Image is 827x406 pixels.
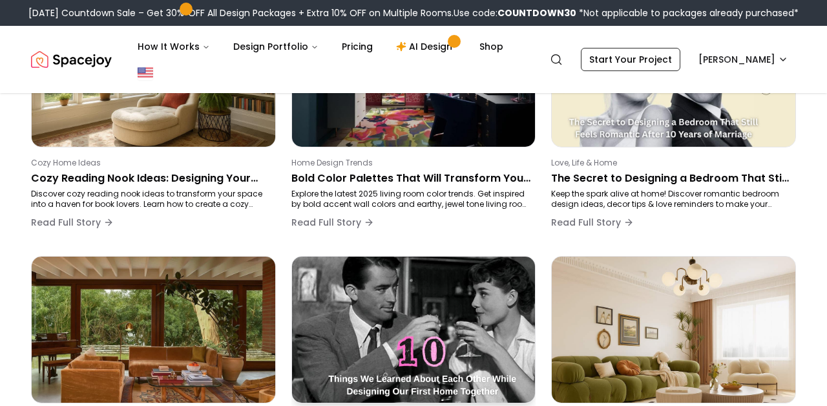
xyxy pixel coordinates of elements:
nav: Main [127,34,514,59]
img: How to Steal Dakota Johnson’s Dreamy Mid-Century Modern Home Look on a Budget [32,257,275,403]
button: Read Full Story [31,209,114,235]
img: Small Apartment Decor Hacks Interior Designers Swear By [552,257,795,403]
img: Spacejoy Logo [31,47,112,72]
p: Keep the spark alive at home! Discover romantic bedroom design ideas, decor tips & love reminders... [551,189,791,209]
p: Love, Life & Home [551,158,791,168]
span: Use code: [454,6,576,19]
nav: Global [31,26,796,93]
button: [PERSON_NAME] [691,48,796,71]
img: United States [138,65,153,80]
p: Discover cozy reading nook ideas to transform your space into a haven for book lovers. Learn how ... [31,189,271,209]
p: Cozy Reading Nook Ideas: Designing Your Perfect Space [31,171,271,186]
img: 10 Things We Learned About Each Other While Designing Our First Home Together [286,253,541,406]
span: *Not applicable to packages already purchased* [576,6,799,19]
p: Cozy Home Ideas [31,158,271,168]
b: COUNTDOWN30 [497,6,576,19]
button: Read Full Story [291,209,374,235]
button: Design Portfolio [223,34,329,59]
button: Read Full Story [551,209,634,235]
button: How It Works [127,34,220,59]
a: AI Design [386,34,466,59]
a: Start Your Project [581,48,680,71]
div: [DATE] Countdown Sale – Get 30% OFF All Design Packages + Extra 10% OFF on Multiple Rooms. [28,6,799,19]
p: Bold Color Palettes That Will Transform Your Living Room in [DATE] [291,171,531,186]
a: Spacejoy [31,47,112,72]
p: Home Design Trends [291,158,531,168]
p: Explore the latest 2025 living room color trends. Get inspired by bold accent wall colors and ear... [291,189,531,209]
a: Shop [469,34,514,59]
a: Pricing [331,34,383,59]
p: The Secret to Designing a Bedroom That Still Feels Romantic After 10 Years of Marriage [551,171,791,186]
